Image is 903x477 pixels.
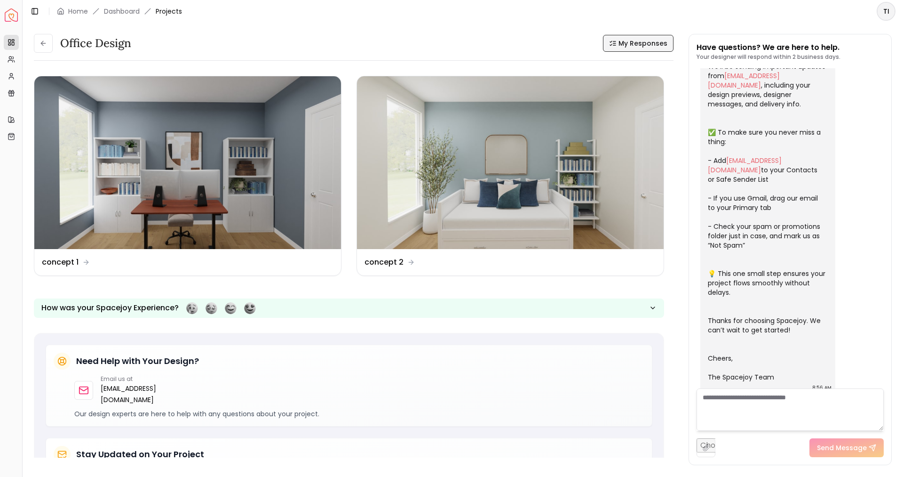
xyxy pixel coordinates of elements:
img: concept 1 [34,76,341,249]
a: [EMAIL_ADDRESS][DOMAIN_NAME] [101,383,206,405]
a: Spacejoy [5,8,18,22]
p: Our design experts are here to help with any questions about your project. [74,409,644,419]
button: TI [877,2,895,21]
a: Home [68,7,88,16]
a: [EMAIL_ADDRESS][DOMAIN_NAME] [708,71,780,90]
div: 8:56 AM [812,383,832,392]
p: Your designer will respond within 2 business days. [697,53,840,61]
img: concept 2 [357,76,664,249]
h5: Stay Updated on Your Project [76,448,204,461]
button: My Responses [603,35,673,52]
p: How was your Spacejoy Experience? [41,302,179,314]
span: My Responses [618,39,667,48]
h5: Need Help with Your Design? [76,355,199,368]
dd: concept 1 [42,257,79,268]
h3: Office design [60,36,131,51]
p: Email us at [101,375,206,383]
span: Projects [156,7,182,16]
a: [EMAIL_ADDRESS][DOMAIN_NAME] [708,156,782,175]
p: Have questions? We are here to help. [697,42,840,53]
dd: concept 2 [364,257,404,268]
a: concept 2concept 2 [356,76,664,276]
nav: breadcrumb [57,7,182,16]
img: Spacejoy Logo [5,8,18,22]
span: TI [878,3,895,20]
button: How was your Spacejoy Experience?Feeling terribleFeeling badFeeling goodFeeling awesome [34,299,664,318]
a: concept 1concept 1 [34,76,341,276]
a: Dashboard [104,7,140,16]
